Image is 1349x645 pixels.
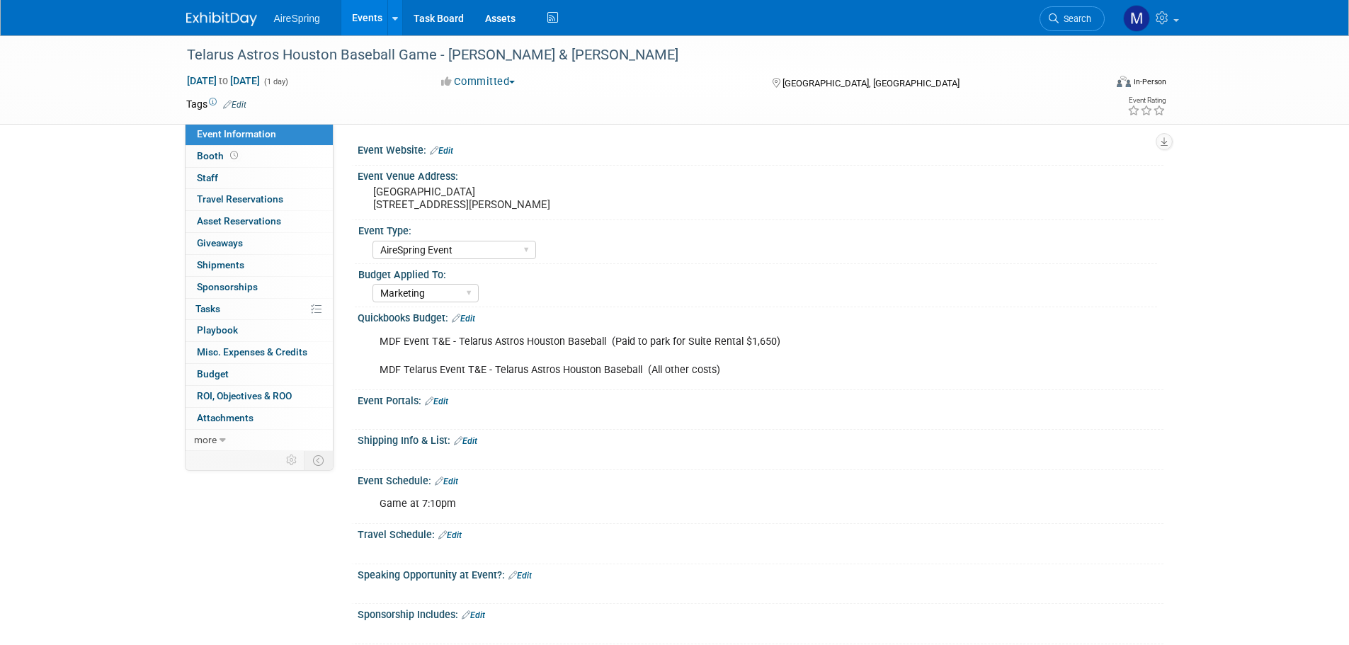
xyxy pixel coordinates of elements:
a: Travel Reservations [186,189,333,210]
a: Edit [430,146,453,156]
a: Attachments [186,408,333,429]
a: Event Information [186,124,333,145]
a: Asset Reservations [186,211,333,232]
button: Committed [436,74,520,89]
span: Sponsorships [197,281,258,292]
div: Game at 7:10pm [370,490,1008,518]
span: (1 day) [263,77,288,86]
span: Misc. Expenses & Credits [197,346,307,358]
span: Booth [197,150,241,161]
div: Speaking Opportunity at Event?: [358,564,1163,583]
span: Giveaways [197,237,243,249]
a: Edit [454,436,477,446]
span: Shipments [197,259,244,270]
td: Personalize Event Tab Strip [280,451,304,469]
div: Event Portals: [358,390,1163,409]
a: Edit [435,476,458,486]
a: Search [1040,6,1105,31]
a: Budget [186,364,333,385]
span: Search [1059,13,1091,24]
pre: [GEOGRAPHIC_DATA] [STREET_ADDRESS][PERSON_NAME] [373,185,678,211]
span: AireSpring [274,13,320,24]
a: more [186,430,333,451]
div: Shipping Info & List: [358,430,1163,448]
span: Booth not reserved yet [227,150,241,161]
span: Attachments [197,412,254,423]
span: [DATE] [DATE] [186,74,261,87]
span: Playbook [197,324,238,336]
a: Edit [223,100,246,110]
a: ROI, Objectives & ROO [186,386,333,407]
div: Event Website: [358,139,1163,158]
div: MDF Event T&E - Telarus Astros Houston Baseball (Paid to park for Suite Rental $1,650) MDF Telaru... [370,328,1008,384]
a: Edit [462,610,485,620]
div: Quickbooks Budget: [358,307,1163,326]
a: Tasks [186,299,333,320]
div: Sponsorship Includes: [358,604,1163,622]
span: Travel Reservations [197,193,283,205]
div: Event Type: [358,220,1157,238]
span: Budget [197,368,229,379]
a: Staff [186,168,333,189]
img: Format-Inperson.png [1117,76,1131,87]
div: Telarus Astros Houston Baseball Game - [PERSON_NAME] & [PERSON_NAME] [182,42,1083,68]
a: Booth [186,146,333,167]
a: Edit [438,530,462,540]
a: Playbook [186,320,333,341]
a: Edit [452,314,475,324]
span: ROI, Objectives & ROO [197,390,292,401]
div: Event Schedule: [358,470,1163,489]
span: Asset Reservations [197,215,281,227]
div: In-Person [1133,76,1166,87]
a: Giveaways [186,233,333,254]
a: Edit [425,396,448,406]
img: ExhibitDay [186,12,257,26]
span: Tasks [195,303,220,314]
div: Event Rating [1127,97,1166,104]
img: Mariana Bolanos [1123,5,1150,32]
span: [GEOGRAPHIC_DATA], [GEOGRAPHIC_DATA] [782,78,960,89]
span: Staff [197,172,218,183]
div: Travel Schedule: [358,524,1163,542]
div: Event Venue Address: [358,166,1163,183]
span: to [217,75,230,86]
a: Edit [508,571,532,581]
div: Budget Applied To: [358,264,1157,282]
td: Toggle Event Tabs [304,451,333,469]
span: Event Information [197,128,276,139]
td: Tags [186,97,246,111]
a: Sponsorships [186,277,333,298]
div: Event Format [1021,74,1167,95]
a: Misc. Expenses & Credits [186,342,333,363]
a: Shipments [186,255,333,276]
span: more [194,434,217,445]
